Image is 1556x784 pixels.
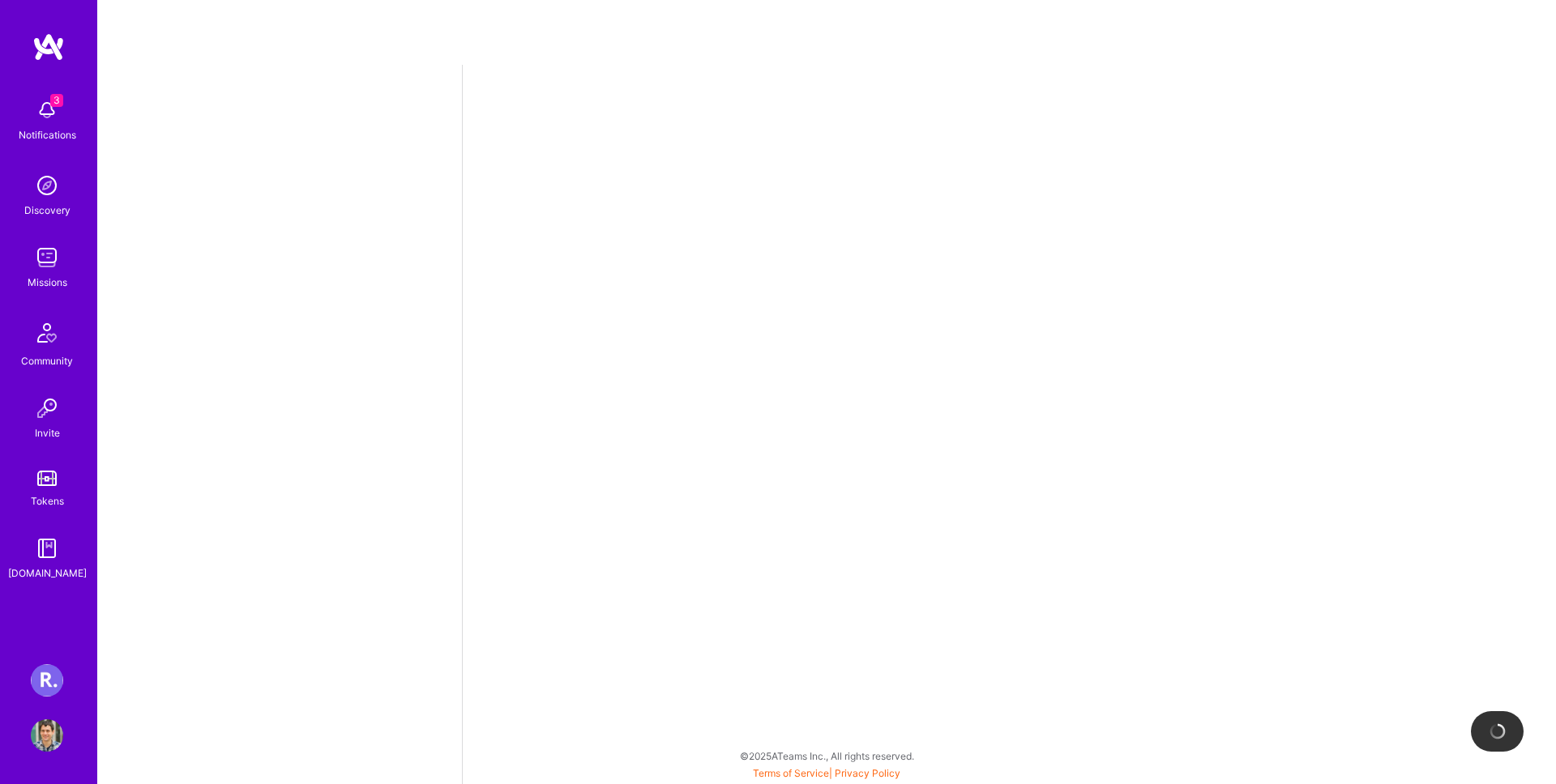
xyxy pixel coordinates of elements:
[27,664,67,697] a: Roger Healthcare: Team for Clinical Intake Platform
[50,94,63,107] span: 3
[28,313,66,352] img: Community
[31,492,64,509] div: Tokens
[31,241,63,274] img: teamwork
[27,719,67,752] a: User Avatar
[31,392,63,424] img: Invite
[31,664,63,697] img: Roger Healthcare: Team for Clinical Intake Platform
[753,767,829,779] a: Terms of Service
[31,94,63,126] img: bell
[32,32,65,62] img: logo
[753,767,900,779] span: |
[21,352,73,369] div: Community
[835,767,900,779] a: Privacy Policy
[24,202,71,219] div: Discovery
[28,274,67,291] div: Missions
[35,424,60,441] div: Invite
[19,126,76,143] div: Notifications
[31,719,63,752] img: User Avatar
[8,565,87,582] div: [DOMAIN_NAME]
[1486,721,1507,742] img: loading
[97,735,1556,776] div: © 2025 ATeams Inc., All rights reserved.
[31,169,63,202] img: discovery
[37,471,57,486] img: tokens
[31,532,63,565] img: guide book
